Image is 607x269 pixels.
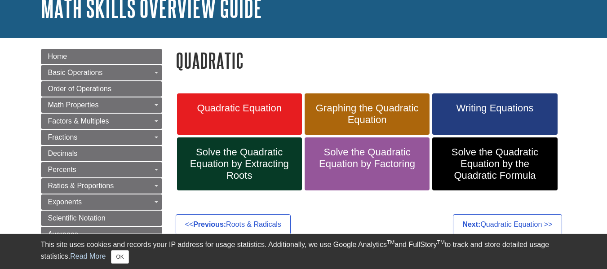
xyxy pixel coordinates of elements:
[439,146,550,181] span: Solve the Quadratic Equation by the Quadratic Formula
[70,252,106,260] a: Read More
[462,220,480,228] strong: Next:
[176,49,567,72] h1: Quadratic
[176,214,291,235] a: <<Previous:Roots & Radicals
[41,194,162,210] a: Exponents
[48,166,76,173] span: Percents
[48,182,114,190] span: Ratios & Proportions
[41,81,162,97] a: Order of Operations
[432,93,557,135] a: Writing Equations
[311,146,423,170] span: Solve the Quadratic Equation by Factoring
[41,130,162,145] a: Fractions
[311,102,423,126] span: Graphing the Quadratic Equation
[48,214,106,222] span: Scientific Notation
[453,214,562,235] a: Next:Quadratic Equation >>
[41,227,162,242] a: Averages
[48,150,78,157] span: Decimals
[41,162,162,177] a: Percents
[439,102,550,114] span: Writing Equations
[48,69,103,76] span: Basic Operations
[48,117,109,125] span: Factors & Multiples
[41,239,567,264] div: This site uses cookies and records your IP address for usage statistics. Additionally, we use Goo...
[48,101,99,109] span: Math Properties
[48,230,78,238] span: Averages
[305,137,430,190] a: Solve the Quadratic Equation by Factoring
[177,93,302,135] a: Quadratic Equation
[41,49,162,64] a: Home
[41,97,162,113] a: Math Properties
[41,178,162,194] a: Ratios & Proportions
[437,239,445,246] sup: TM
[41,65,162,80] a: Basic Operations
[111,250,128,264] button: Close
[48,53,67,60] span: Home
[41,211,162,226] a: Scientific Notation
[48,133,78,141] span: Fractions
[41,146,162,161] a: Decimals
[305,93,430,135] a: Graphing the Quadratic Equation
[432,137,557,190] a: Solve the Quadratic Equation by the Quadratic Formula
[193,220,226,228] strong: Previous:
[177,137,302,190] a: Solve the Quadratic Equation by Extracting Roots
[48,85,111,93] span: Order of Operations
[387,239,394,246] sup: TM
[184,102,295,114] span: Quadratic Equation
[48,198,82,206] span: Exponents
[184,146,295,181] span: Solve the Quadratic Equation by Extracting Roots
[41,114,162,129] a: Factors & Multiples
